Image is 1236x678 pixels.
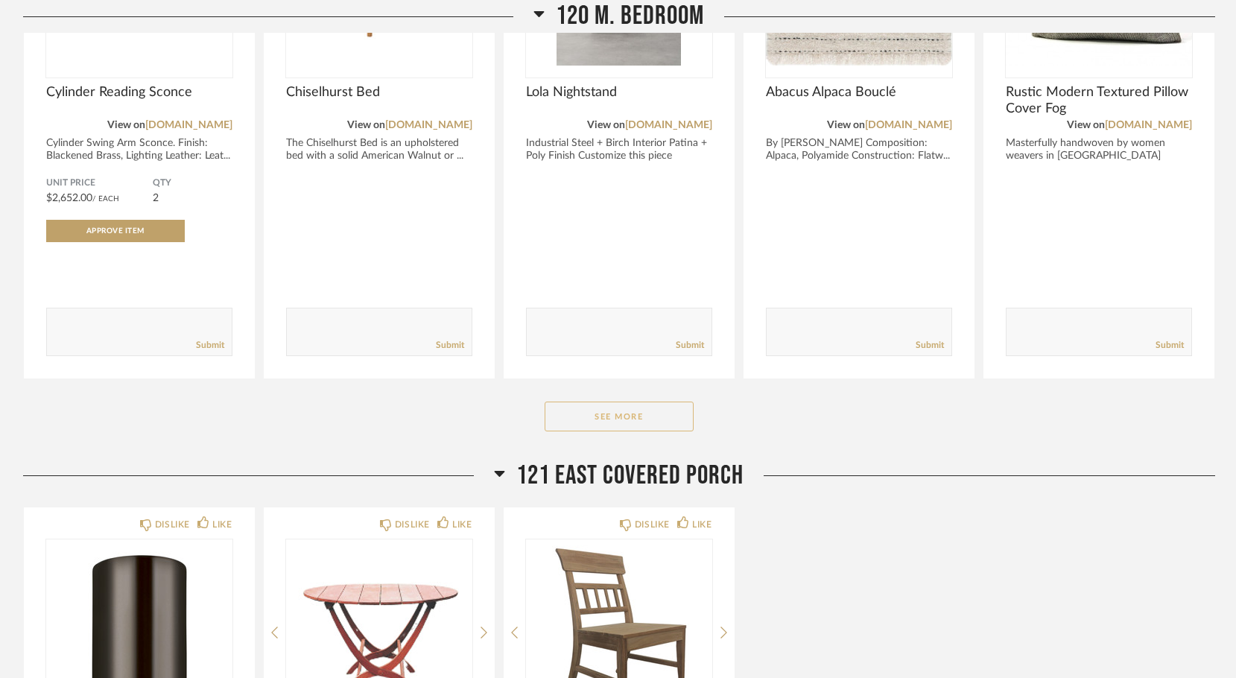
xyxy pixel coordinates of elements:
[107,120,145,130] span: View on
[46,177,153,189] span: Unit Price
[625,120,712,130] a: [DOMAIN_NAME]
[766,84,952,101] span: Abacus Alpaca Bouclé
[827,120,865,130] span: View on
[46,84,232,101] span: Cylinder Reading Sconce
[46,137,232,162] div: Cylinder Swing Arm Sconce. Finish: Blackened Brass, Lighting Leather: Leat...
[92,195,119,203] span: / Each
[196,339,224,352] a: Submit
[1067,120,1105,130] span: View on
[153,193,159,203] span: 2
[1156,339,1184,352] a: Submit
[1105,120,1192,130] a: [DOMAIN_NAME]
[516,460,744,492] span: 121 EAST COVERED PORCH
[212,517,232,532] div: LIKE
[385,120,472,130] a: [DOMAIN_NAME]
[347,120,385,130] span: View on
[916,339,944,352] a: Submit
[766,137,952,162] div: By [PERSON_NAME] Composition: Alpaca, Polyamide Construction: Flatw...
[865,120,952,130] a: [DOMAIN_NAME]
[676,339,704,352] a: Submit
[635,517,670,532] div: DISLIKE
[545,402,694,431] button: See More
[286,137,472,162] div: The Chiselhurst Bed is an upholstered bed with a solid American Walnut or ...
[526,137,712,162] div: Industrial Steel + Birch Interior Patina + Poly Finish Customize this piece
[286,84,472,101] span: Chiselhurst Bed
[46,193,92,203] span: $2,652.00
[46,220,185,242] button: Approve Item
[153,177,232,189] span: QTY
[452,517,472,532] div: LIKE
[1006,137,1192,175] div: Masterfully handwoven by women weavers in [GEOGRAPHIC_DATA] Designed in a natu...
[155,517,190,532] div: DISLIKE
[86,227,145,235] span: Approve Item
[692,517,712,532] div: LIKE
[1006,84,1192,117] span: Rustic Modern Textured Pillow Cover Fog
[395,517,430,532] div: DISLIKE
[526,84,712,101] span: Lola Nightstand
[587,120,625,130] span: View on
[145,120,232,130] a: [DOMAIN_NAME]
[436,339,464,352] a: Submit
